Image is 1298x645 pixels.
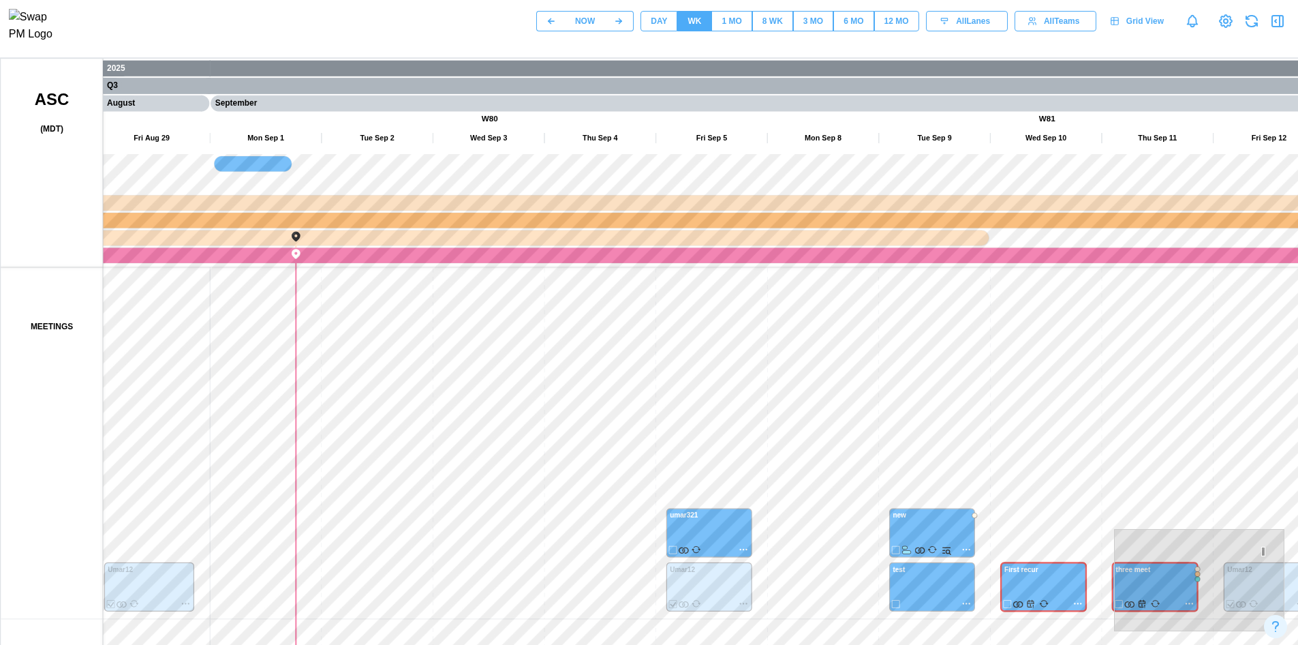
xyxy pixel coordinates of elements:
[956,12,990,31] span: All Lanes
[926,11,1008,31] button: AllLanes
[711,11,752,31] button: 1 MO
[844,15,863,28] div: 6 MO
[833,11,874,31] button: 6 MO
[677,11,711,31] button: WK
[651,15,667,28] div: DAY
[687,15,701,28] div: WK
[884,15,909,28] div: 12 MO
[762,15,783,28] div: 8 WK
[1044,12,1079,31] span: All Teams
[9,9,64,43] img: Swap PM Logo
[1216,12,1235,31] a: View Project
[1268,12,1287,31] button: Open Drawer
[874,11,919,31] button: 12 MO
[722,15,741,28] div: 1 MO
[1126,12,1164,31] span: Grid View
[1103,11,1174,31] a: Grid View
[793,11,833,31] button: 3 MO
[752,11,793,31] button: 8 WK
[1242,12,1261,31] button: Refresh Grid
[575,15,595,28] div: NOW
[803,15,823,28] div: 3 MO
[1015,11,1096,31] button: AllTeams
[1181,10,1204,33] a: Notifications
[566,11,604,31] button: NOW
[640,11,677,31] button: DAY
